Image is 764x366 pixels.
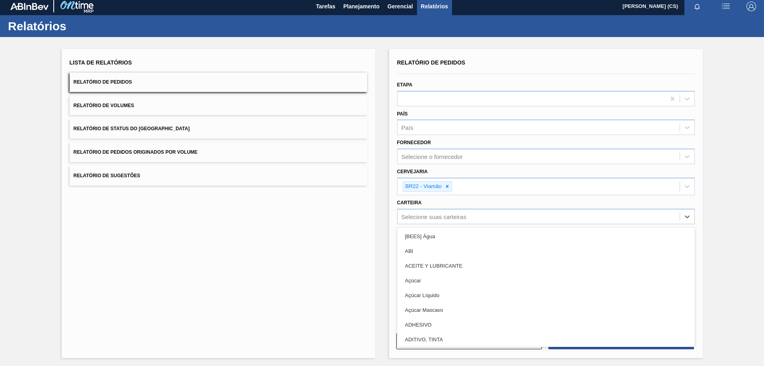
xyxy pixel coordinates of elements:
[746,2,756,11] img: Logout
[70,119,367,139] button: Relatório de Status do [GEOGRAPHIC_DATA]
[74,149,198,155] span: Relatório de Pedidos Originados por Volume
[70,166,367,186] button: Relatório de Sugestões
[397,229,695,244] div: [BEES] Água
[401,153,463,160] div: Selecione o fornecedor
[70,72,367,92] button: Relatório de Pedidos
[397,303,695,317] div: Açúcar Mascavo
[397,200,422,206] label: Carteira
[401,213,466,220] div: Selecione suas carteiras
[397,317,695,332] div: ADHESIVO
[74,173,140,178] span: Relatório de Sugestões
[316,2,335,11] span: Tarefas
[8,22,149,31] h1: Relatórios
[397,258,695,273] div: ACEITE Y LUBRICANTE
[684,1,710,12] button: Notificações
[397,332,695,347] div: ADITIVO, TINTA
[397,169,428,174] label: Cervejaria
[343,2,380,11] span: Planejamento
[388,2,413,11] span: Gerencial
[403,182,443,192] div: BR22 - Viamão
[397,288,695,303] div: Açúcar Líquido
[397,59,466,66] span: Relatório de Pedidos
[10,3,49,10] img: TNhmsLtSVTkK8tSr43FrP2fwEKptu5GPRR3wAAAABJRU5ErkJggg==
[70,143,367,162] button: Relatório de Pedidos Originados por Volume
[421,2,448,11] span: Relatórios
[70,59,132,66] span: Lista de Relatórios
[396,333,542,349] button: Limpar
[70,96,367,115] button: Relatório de Volumes
[721,2,731,11] img: userActions
[397,140,431,145] label: Fornecedor
[397,244,695,258] div: ABI
[74,79,132,85] span: Relatório de Pedidos
[397,111,408,117] label: País
[397,273,695,288] div: Açúcar
[401,124,413,131] div: País
[74,103,134,108] span: Relatório de Volumes
[74,126,190,131] span: Relatório de Status do [GEOGRAPHIC_DATA]
[397,82,413,88] label: Etapa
